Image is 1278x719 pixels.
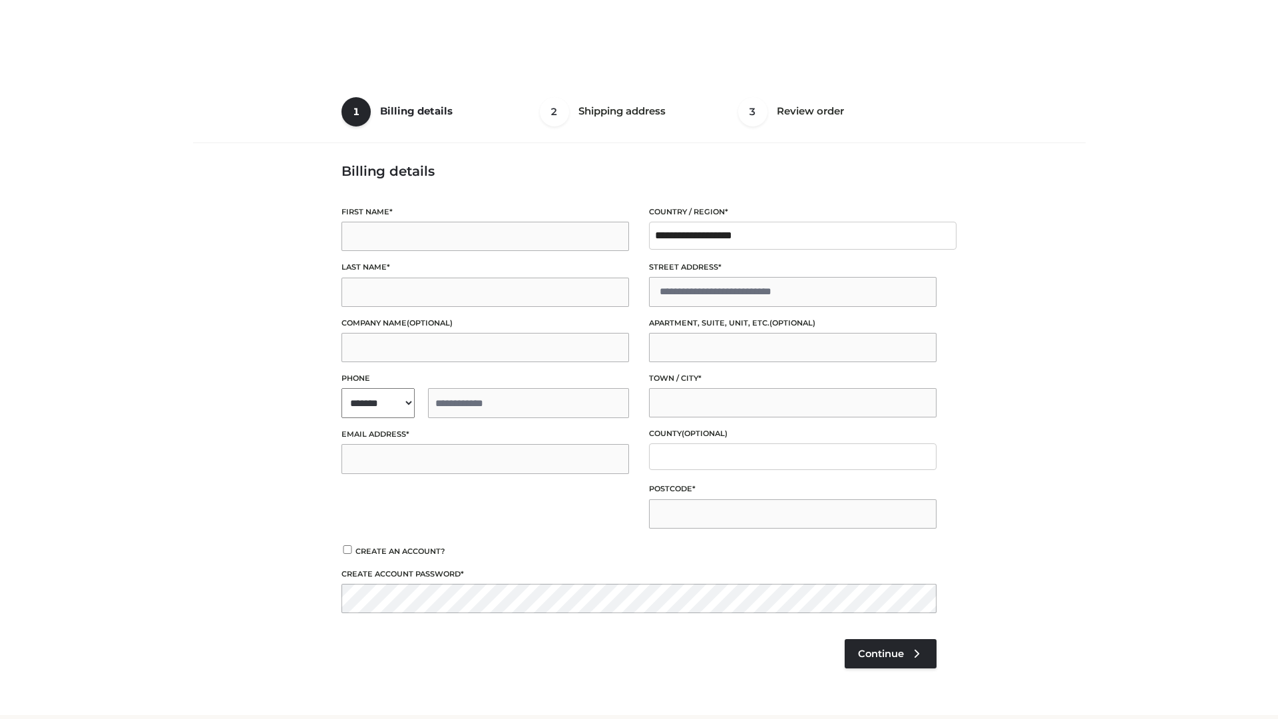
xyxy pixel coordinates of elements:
span: Review order [777,105,844,117]
label: County [649,427,937,440]
label: Country / Region [649,206,937,218]
span: 3 [738,97,767,126]
span: Create an account? [355,547,445,556]
h3: Billing details [341,163,937,179]
span: 1 [341,97,371,126]
label: Postcode [649,483,937,495]
label: Last name [341,261,629,274]
span: Billing details [380,105,453,117]
label: Company name [341,317,629,330]
span: 2 [540,97,569,126]
label: Phone [341,372,629,385]
span: (optional) [407,318,453,328]
label: Email address [341,428,629,441]
label: First name [341,206,629,218]
label: Apartment, suite, unit, etc. [649,317,937,330]
span: Continue [858,648,904,660]
span: (optional) [682,429,728,438]
label: Street address [649,261,937,274]
label: Create account password [341,568,937,581]
input: Create an account? [341,545,353,554]
span: (optional) [769,318,815,328]
a: Continue [845,639,937,668]
label: Town / City [649,372,937,385]
span: Shipping address [578,105,666,117]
